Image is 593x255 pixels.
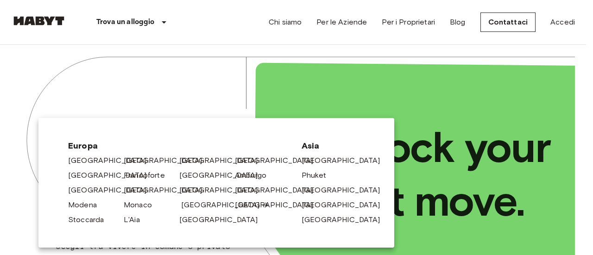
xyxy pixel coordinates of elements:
a: Stoccarda [68,214,113,225]
a: [GEOGRAPHIC_DATA] [302,214,390,225]
a: [GEOGRAPHIC_DATA] [68,185,156,196]
a: [GEOGRAPHIC_DATA] [68,155,156,166]
a: L'Aia [124,214,149,225]
a: [GEOGRAPHIC_DATA] [179,214,267,225]
a: [GEOGRAPHIC_DATA] [124,185,212,196]
span: Europa [68,140,287,151]
a: [GEOGRAPHIC_DATA] [302,185,390,196]
a: [GEOGRAPHIC_DATA] [124,155,212,166]
a: [GEOGRAPHIC_DATA] [68,170,156,181]
a: [GEOGRAPHIC_DATA] [302,155,390,166]
a: [GEOGRAPHIC_DATA] [235,155,323,166]
a: Francoforte [124,170,174,181]
a: [GEOGRAPHIC_DATA] [179,185,267,196]
a: [GEOGRAPHIC_DATA] [181,199,269,211]
a: Amburgo [235,170,276,181]
a: [GEOGRAPHIC_DATA] [179,170,267,181]
a: [GEOGRAPHIC_DATA] [235,199,323,211]
a: Phuket [302,170,335,181]
a: [GEOGRAPHIC_DATA] [235,185,323,196]
span: Asia [302,140,365,151]
a: [GEOGRAPHIC_DATA] [302,199,390,211]
a: [GEOGRAPHIC_DATA] [179,155,267,166]
a: Modena [68,199,106,211]
a: Monaco [124,199,161,211]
